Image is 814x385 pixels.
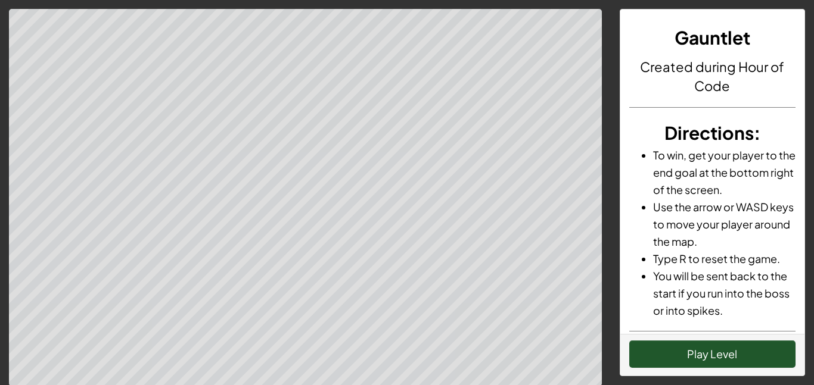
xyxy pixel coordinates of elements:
button: Play Level [629,340,796,368]
li: Use the arrow or WASD keys to move your player around the map. [653,198,796,250]
h4: Created during Hour of Code [629,57,796,95]
span: Directions [664,121,754,144]
li: To win, get your player to the end goal at the bottom right of the screen. [653,146,796,198]
li: Type R to reset the game. [653,250,796,267]
h3: Gauntlet [629,24,796,51]
h3: : [629,120,796,146]
li: You will be sent back to the start if you run into the boss or into spikes. [653,267,796,319]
